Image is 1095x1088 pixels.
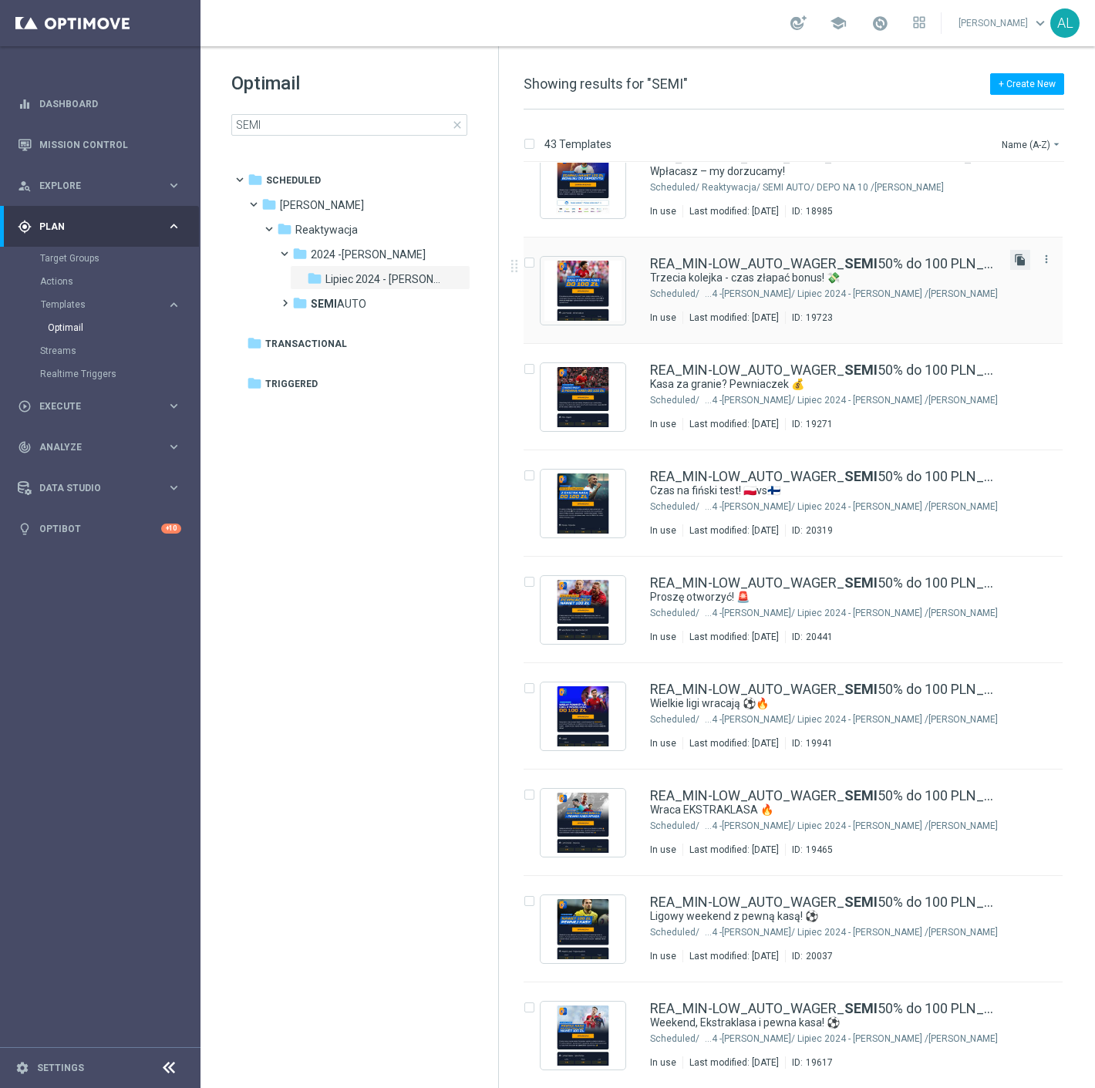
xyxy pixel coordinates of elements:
div: ID: [785,418,833,430]
div: Scheduled/ [650,607,699,619]
img: 20037.jpeg [544,899,622,959]
span: Templates [41,300,151,309]
a: Ligowy weekend z pewną kasą! ⚽ [650,909,962,924]
div: Analyze [18,440,167,454]
i: person_search [18,179,32,193]
div: Optibot [18,508,181,549]
div: Mission Control [18,124,181,165]
div: Scheduled/Antoni L./Reaktywacja/2024 -Antoni/Lipiec 2024 - Antoni [702,926,998,938]
div: 18985 [806,205,833,217]
i: settings [15,1061,29,1075]
div: 19271 [806,418,833,430]
div: Scheduled/ [650,1032,699,1045]
div: Optimail [48,316,199,339]
div: ID: [785,950,833,962]
div: Templates [41,300,167,309]
div: Last modified: [DATE] [683,631,785,643]
i: file_copy [1014,254,1026,266]
a: Dashboard [39,83,181,124]
div: Press SPACE to select this row. [508,131,1092,237]
i: equalizer [18,97,32,111]
i: lightbulb [18,522,32,536]
div: Weekend, Ekstraklasa i pewna kasa! ⚽ [650,1016,998,1030]
div: Execute [18,399,167,413]
div: Press SPACE to select this row. [508,876,1092,982]
p: 43 Templates [544,137,612,151]
i: track_changes [18,440,32,454]
a: REA_MIN-LOW_AUTO_WAGER_SEMI50% do 100 PLN_120925 [650,576,998,590]
div: Scheduled/ [650,181,699,194]
button: Mission Control [17,139,182,151]
div: Wpłacasz – my dorzucamy! [650,164,998,179]
div: lightbulb Optibot +10 [17,523,182,535]
span: Explore [39,181,167,190]
span: keyboard_arrow_down [1032,15,1049,32]
a: REA_MIN-LOW_AUTO_WAGER_SEMI50% do 100 PLN_010825 [650,257,998,271]
div: Plan [18,220,167,234]
button: person_search Explore keyboard_arrow_right [17,180,182,192]
span: school [830,15,847,32]
img: 19271.jpeg [544,367,622,427]
div: ID: [785,844,833,856]
span: Scheduled [266,173,321,187]
b: SEMI [844,681,878,697]
div: Scheduled/ [650,288,699,300]
img: 19723.jpeg [544,261,622,321]
div: Scheduled/Antoni L./Reaktywacja/2024 -Antoni/Lipiec 2024 - Antoni [702,394,998,406]
button: equalizer Dashboard [17,98,182,110]
b: SEMI [844,362,878,378]
i: folder [307,271,322,286]
i: folder [247,335,262,351]
img: 19941.jpeg [544,686,622,746]
i: folder [261,197,277,212]
h1: Optimail [231,71,467,96]
div: Data Studio keyboard_arrow_right [17,482,182,494]
a: Proszę otworzyć! 🚨 [650,590,962,605]
img: 20441.jpeg [544,580,622,640]
a: [PERSON_NAME]keyboard_arrow_down [957,12,1050,35]
b: SEMI [844,1000,878,1016]
div: 20319 [806,524,833,537]
div: Templates [40,293,199,339]
span: 2024 -Antoni [311,248,426,261]
a: Trzecia kolejka - czas złapać bonus! 💸 [650,271,962,285]
button: track_changes Analyze keyboard_arrow_right [17,441,182,453]
button: gps_fixed Plan keyboard_arrow_right [17,221,182,233]
div: In use [650,312,676,324]
i: keyboard_arrow_right [167,440,181,454]
div: In use [650,418,676,430]
i: more_vert [1040,253,1053,265]
div: Last modified: [DATE] [683,418,785,430]
span: Lipiec 2024 - Antoni [325,272,446,286]
div: Realtime Triggers [40,362,199,386]
div: Explore [18,179,167,193]
a: REA_MIN-LOW_AUTO_WAGER_SEMI50% do 100 PLN_040725 [650,363,998,377]
img: 18985.jpeg [544,154,622,214]
div: 19617 [806,1056,833,1069]
a: REA_MIN-LOW_AUTO_WAGER_SEMI50% do 100 PLN_150825 [650,682,998,696]
i: gps_fixed [18,220,32,234]
a: Wpłacasz – my dorzucamy! [650,164,962,179]
b: SEMI [844,574,878,591]
div: Streams [40,339,199,362]
div: In use [650,205,676,217]
a: Mission Control [39,124,181,165]
a: Wraca EKSTRAKLASA 🔥 [650,803,962,817]
button: Templates keyboard_arrow_right [40,298,182,311]
div: Last modified: [DATE] [683,950,785,962]
div: Last modified: [DATE] [683,1056,785,1069]
div: Scheduled/Antoni L./Reaktywacja/2024 -Antoni/Lipiec 2024 - Antoni [702,713,998,726]
div: Scheduled/ [650,713,699,726]
b: SEMI [844,255,878,271]
div: ID: [785,737,833,749]
div: Scheduled/Antoni L./Reaktywacja/2024 -Antoni/Lipiec 2024 - Antoni [702,607,998,619]
i: keyboard_arrow_right [167,480,181,495]
div: In use [650,844,676,856]
div: Target Groups [40,247,199,270]
div: Scheduled/Antoni L./Reaktywacja/2024 -Antoni/Lipiec 2024 - Antoni [702,820,998,832]
div: AL [1050,8,1080,38]
button: Name (A-Z)arrow_drop_down [1000,135,1064,153]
